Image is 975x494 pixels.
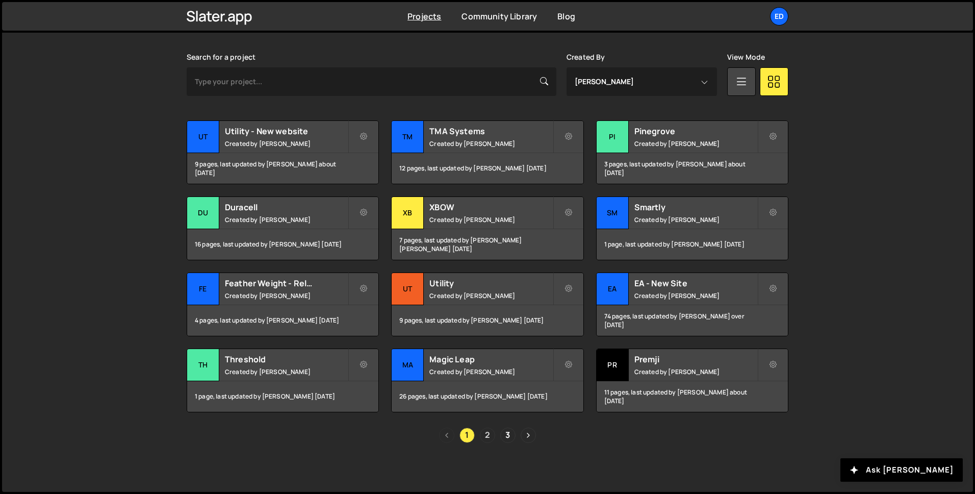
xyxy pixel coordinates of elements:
[391,349,583,412] a: Ma Magic Leap Created by [PERSON_NAME] 26 pages, last updated by [PERSON_NAME] [DATE]
[392,197,424,229] div: XB
[187,381,378,412] div: 1 page, last updated by [PERSON_NAME] [DATE]
[634,139,757,148] small: Created by [PERSON_NAME]
[597,121,629,153] div: Pi
[500,428,516,443] a: Page 3
[225,278,348,289] h2: Feather Weight - Relume Convertor
[634,202,757,213] h2: Smartly
[634,278,757,289] h2: EA - New Site
[597,305,788,336] div: 74 pages, last updated by [PERSON_NAME] over [DATE]
[392,349,424,381] div: Ma
[392,381,583,412] div: 26 pages, last updated by [PERSON_NAME] [DATE]
[392,153,583,184] div: 12 pages, last updated by [PERSON_NAME] [DATE]
[187,196,379,260] a: Du Duracell Created by [PERSON_NAME] 16 pages, last updated by [PERSON_NAME] [DATE]
[225,291,348,300] small: Created by [PERSON_NAME]
[225,139,348,148] small: Created by [PERSON_NAME]
[429,291,552,300] small: Created by [PERSON_NAME]
[391,120,583,184] a: TM TMA Systems Created by [PERSON_NAME] 12 pages, last updated by [PERSON_NAME] [DATE]
[429,139,552,148] small: Created by [PERSON_NAME]
[634,367,757,376] small: Created by [PERSON_NAME]
[391,273,583,336] a: Ut Utility Created by [PERSON_NAME] 9 pages, last updated by [PERSON_NAME] [DATE]
[634,126,757,137] h2: Pinegrove
[225,367,348,376] small: Created by [PERSON_NAME]
[521,428,536,443] a: Next page
[225,202,348,213] h2: Duracell
[392,305,583,336] div: 9 pages, last updated by [PERSON_NAME] [DATE]
[225,354,348,365] h2: Threshold
[187,273,379,336] a: Fe Feather Weight - Relume Convertor Created by [PERSON_NAME] 4 pages, last updated by [PERSON_NA...
[567,53,605,61] label: Created By
[225,126,348,137] h2: Utility - New website
[770,7,788,26] a: Ed
[392,121,424,153] div: TM
[597,381,788,412] div: 11 pages, last updated by [PERSON_NAME] about [DATE]
[596,349,788,412] a: Pr Premji Created by [PERSON_NAME] 11 pages, last updated by [PERSON_NAME] about [DATE]
[480,428,495,443] a: Page 2
[557,11,575,22] a: Blog
[429,202,552,213] h2: XBOW
[187,349,379,412] a: Th Threshold Created by [PERSON_NAME] 1 page, last updated by [PERSON_NAME] [DATE]
[597,229,788,260] div: 1 page, last updated by [PERSON_NAME] [DATE]
[392,273,424,305] div: Ut
[225,215,348,224] small: Created by [PERSON_NAME]
[391,196,583,260] a: XB XBOW Created by [PERSON_NAME] 7 pages, last updated by [PERSON_NAME] [PERSON_NAME] [DATE]
[187,121,219,153] div: Ut
[597,273,629,305] div: EA
[187,349,219,381] div: Th
[187,120,379,184] a: Ut Utility - New website Created by [PERSON_NAME] 9 pages, last updated by [PERSON_NAME] about [D...
[392,229,583,260] div: 7 pages, last updated by [PERSON_NAME] [PERSON_NAME] [DATE]
[429,126,552,137] h2: TMA Systems
[634,215,757,224] small: Created by [PERSON_NAME]
[596,273,788,336] a: EA EA - New Site Created by [PERSON_NAME] 74 pages, last updated by [PERSON_NAME] over [DATE]
[407,11,441,22] a: Projects
[187,197,219,229] div: Du
[596,196,788,260] a: Sm Smartly Created by [PERSON_NAME] 1 page, last updated by [PERSON_NAME] [DATE]
[429,278,552,289] h2: Utility
[187,53,255,61] label: Search for a project
[634,291,757,300] small: Created by [PERSON_NAME]
[187,305,378,336] div: 4 pages, last updated by [PERSON_NAME] [DATE]
[187,67,556,96] input: Type your project...
[597,197,629,229] div: Sm
[187,273,219,305] div: Fe
[187,229,378,260] div: 16 pages, last updated by [PERSON_NAME] [DATE]
[596,120,788,184] a: Pi Pinegrove Created by [PERSON_NAME] 3 pages, last updated by [PERSON_NAME] about [DATE]
[429,215,552,224] small: Created by [PERSON_NAME]
[187,153,378,184] div: 9 pages, last updated by [PERSON_NAME] about [DATE]
[461,11,537,22] a: Community Library
[840,458,963,482] button: Ask [PERSON_NAME]
[429,354,552,365] h2: Magic Leap
[634,354,757,365] h2: Premji
[597,153,788,184] div: 3 pages, last updated by [PERSON_NAME] about [DATE]
[187,428,788,443] div: Pagination
[727,53,765,61] label: View Mode
[597,349,629,381] div: Pr
[429,367,552,376] small: Created by [PERSON_NAME]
